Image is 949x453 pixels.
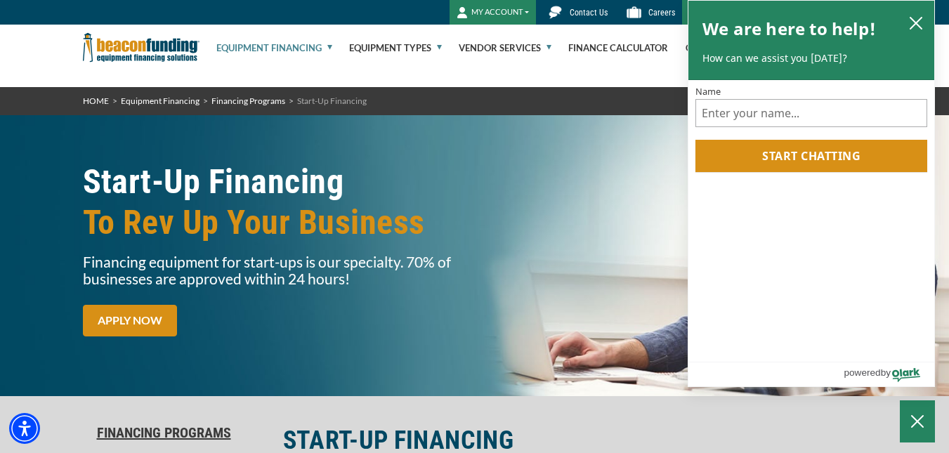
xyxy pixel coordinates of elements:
[844,364,880,381] span: powered
[695,99,927,127] input: Name
[459,25,551,70] a: Vendor Services
[349,25,442,70] a: Equipment Types
[83,25,199,70] img: Beacon Funding Corporation logo
[83,424,266,441] a: Financing Programs
[568,25,668,70] a: Finance Calculator
[702,51,920,65] p: How can we assist you [DATE]?
[216,25,332,70] a: Equipment Financing
[844,362,934,386] a: Powered by Olark - open in a new tab
[83,162,466,243] h1: Start-Up Financing
[686,25,742,70] a: Company
[570,8,608,18] span: Contact Us
[83,202,466,243] span: To Rev Up Your Business
[211,96,285,106] a: Financing Programs
[121,96,199,106] a: Equipment Financing
[905,13,927,32] button: close chatbox
[83,305,177,336] a: APPLY NOW
[881,364,891,381] span: by
[695,140,927,172] button: Start chatting
[83,254,466,287] p: Financing equipment for start-ups is our specialty. 70% of businesses are approved within 24 hours!
[83,96,109,106] a: HOME
[648,8,675,18] span: Careers
[702,15,876,43] h2: We are here to help!
[695,87,927,96] label: Name
[297,96,367,106] span: Start-Up Financing
[900,400,935,442] button: Close Chatbox
[9,413,40,444] div: Accessibility Menu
